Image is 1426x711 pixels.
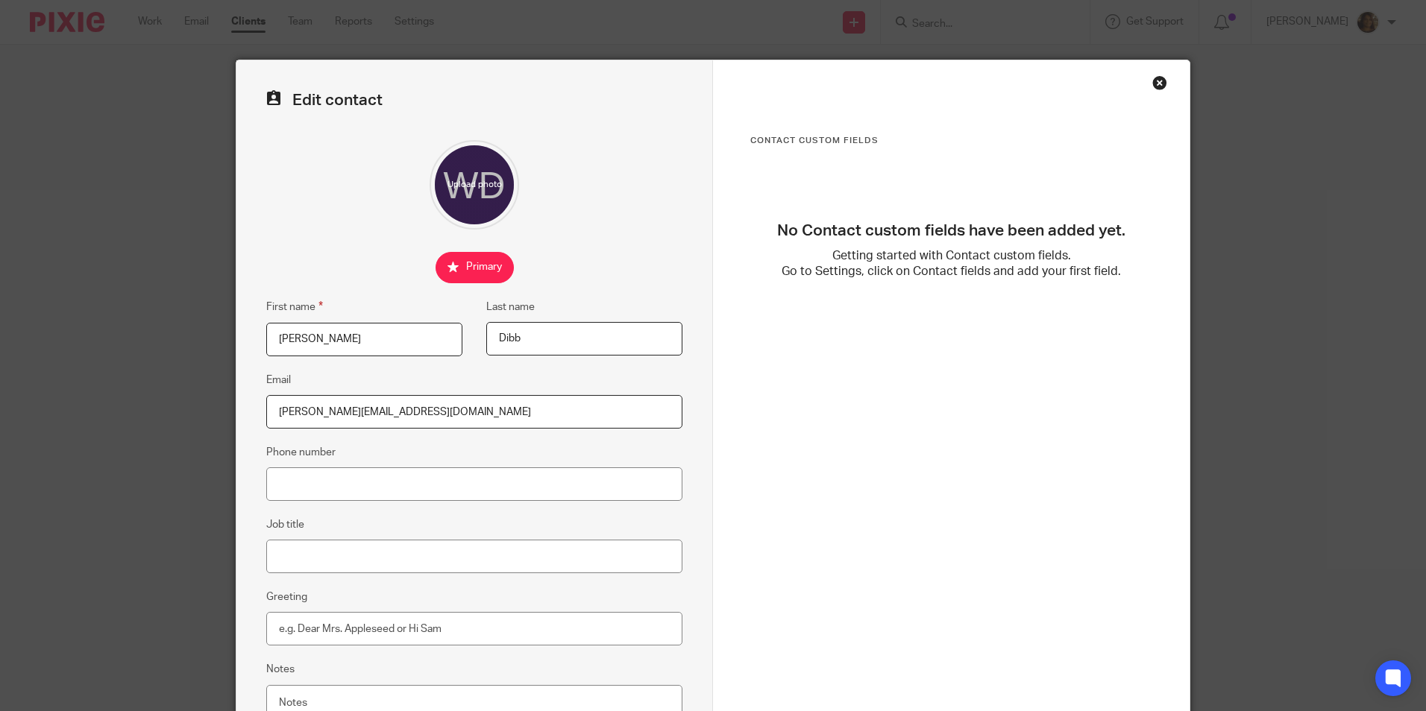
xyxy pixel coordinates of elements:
label: Last name [486,300,535,315]
h3: Contact Custom fields [750,135,1152,147]
h2: Edit contact [266,90,682,110]
input: e.g. Dear Mrs. Appleseed or Hi Sam [266,612,682,645]
h3: No Contact custom fields have been added yet. [750,221,1152,241]
label: Notes [266,662,295,677]
label: Greeting [266,590,307,604]
label: Email [266,373,291,388]
label: Phone number [266,445,336,460]
p: Getting started with Contact custom fields. Go to Settings, click on Contact fields and add your ... [750,248,1152,280]
label: Job title [266,517,304,532]
div: Close this dialog window [1152,75,1167,90]
label: First name [266,298,323,315]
